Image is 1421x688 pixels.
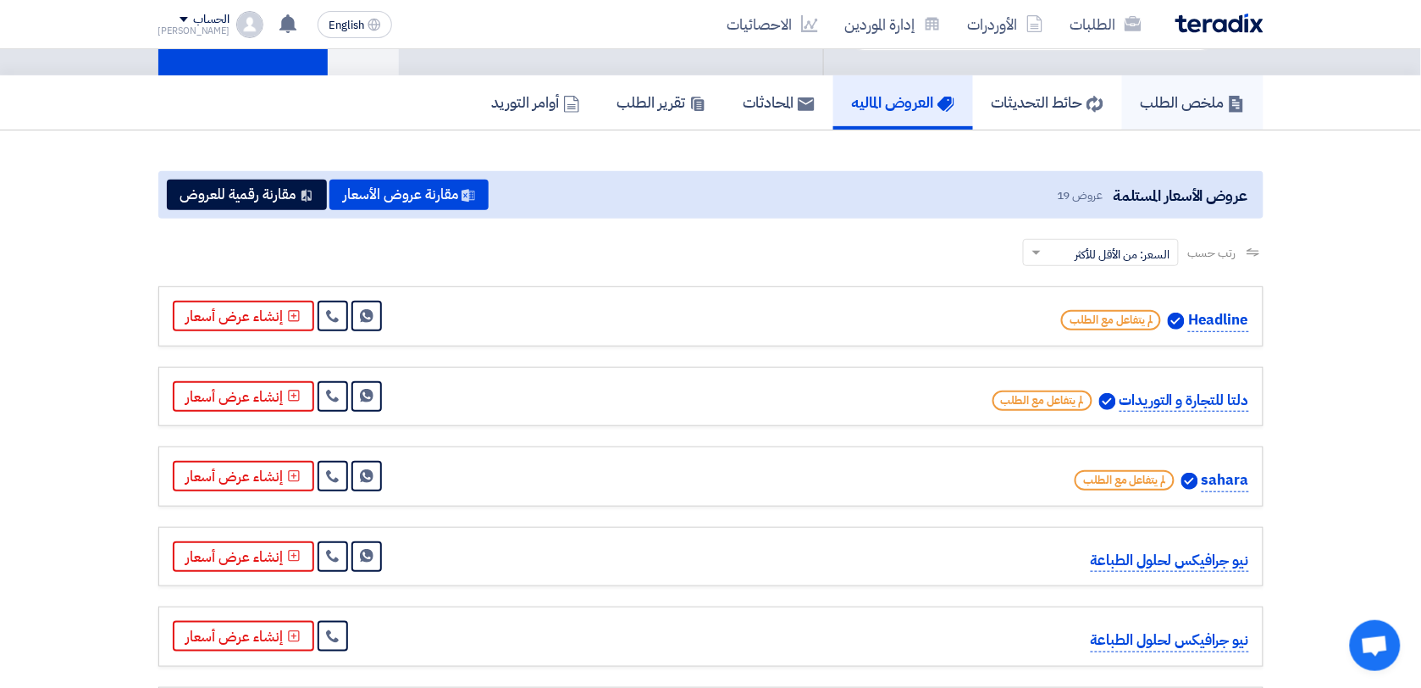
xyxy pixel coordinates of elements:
[833,75,973,130] a: العروض الماليه
[329,180,489,210] button: مقارنة عروض الأسعار
[173,301,314,331] button: إنشاء عرض أسعار
[1141,92,1245,112] h5: ملخص الطلب
[714,4,832,44] a: الاحصائيات
[473,75,599,130] a: أوامر التوريد
[1099,393,1116,410] img: Verified Account
[1181,473,1198,490] img: Verified Account
[1175,14,1263,33] img: Teradix logo
[1187,244,1236,262] span: رتب حسب
[173,461,314,491] button: إنشاء عرض أسعار
[193,13,229,27] div: الحساب
[852,92,954,112] h5: العروض الماليه
[832,4,954,44] a: إدارة الموردين
[1091,630,1249,652] p: نيو جرافيكس لحلول الطباعة
[158,26,230,36] div: [PERSON_NAME]
[599,75,725,130] a: تقرير الطلب
[1122,75,1263,130] a: ملخص الطلب
[236,11,263,38] img: profile_test.png
[744,92,815,112] h5: المحادثات
[1057,4,1155,44] a: الطلبات
[173,621,314,652] button: إنشاء عرض أسعار
[1113,184,1247,207] span: عروض الأسعار المستلمة
[954,4,1057,44] a: الأوردرات
[992,92,1103,112] h5: حائط التحديثات
[492,92,580,112] h5: أوامر التوريد
[318,11,392,38] button: English
[1061,310,1161,330] span: لم يتفاعل مع الطلب
[329,19,364,31] span: English
[973,75,1122,130] a: حائط التحديثات
[1202,469,1248,492] p: sahara
[725,75,833,130] a: المحادثات
[1057,186,1103,204] span: عروض 19
[1091,550,1249,573] p: نيو جرافيكس لحلول الطباعة
[167,180,327,210] button: مقارنة رقمية للعروض
[617,92,706,112] h5: تقرير الطلب
[1120,390,1249,413] p: دلتا للتجارة و التوريدات
[1168,313,1185,330] img: Verified Account
[1188,309,1248,332] p: Headline
[1075,246,1169,264] span: السعر: من الأقل للأكثر
[1350,620,1401,671] div: Open chat
[173,541,314,572] button: إنشاء عرض أسعار
[173,381,314,412] button: إنشاء عرض أسعار
[1075,470,1175,491] span: لم يتفاعل مع الطلب
[992,391,1092,411] span: لم يتفاعل مع الطلب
